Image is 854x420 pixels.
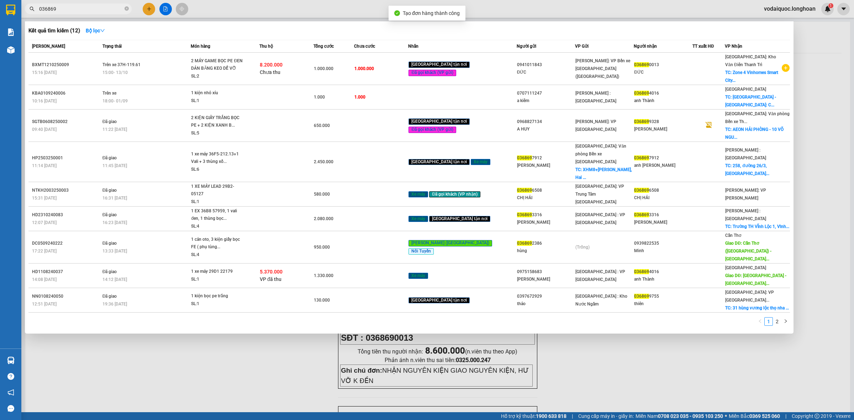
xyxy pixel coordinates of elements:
[517,154,575,162] div: 7912
[634,187,692,194] div: 6508
[191,183,244,198] div: 1 XE MÁY LEAD 29B2-05127
[781,317,790,326] button: right
[102,188,117,193] span: Đã giao
[32,240,100,247] div: DC0509240222
[756,317,764,326] button: left
[634,300,692,308] div: thiên
[191,166,244,174] div: SL: 6
[191,223,244,230] div: SL: 4
[517,300,575,308] div: thảo
[28,3,121,13] strong: PHIẾU DÁN LÊN HÀNG
[429,191,480,198] span: Đã gọi khách (VP nhận)
[634,97,692,105] div: anh Thành
[32,211,100,219] div: HD2310240083
[634,69,692,76] div: ĐỨC
[782,64,790,72] span: plus-circle
[575,119,616,132] span: [PERSON_NAME]: VP [GEOGRAPHIC_DATA]
[55,24,98,50] span: CÔNG TY TNHH CHUYỂN PHÁT NHANH BẢO AN
[314,273,333,278] span: 1.330.000
[634,90,692,97] div: 4016
[39,5,123,13] input: Tìm tên, số ĐT hoặc mã đơn
[517,69,575,76] div: ĐỨC
[354,66,374,71] span: 1.000.000
[3,31,54,43] span: [PHONE_NUMBER]
[408,127,456,133] span: Đã gọi khách (VP gửi)
[191,150,244,166] div: 1 xe máy 36F5-212.13+1 Vali + 3 thùng xố...
[3,53,74,72] span: Mã đơn: BXMT1310250002
[6,5,15,15] img: logo-vxr
[32,187,100,194] div: NTKH2003250003
[634,188,649,193] span: 036869
[634,294,649,299] span: 036869
[259,44,273,49] span: Thu hộ
[403,10,460,16] span: Tạo đơn hàng thành công
[634,91,649,96] span: 036869
[32,302,57,307] span: 12:51 [DATE]
[634,62,649,67] span: 036869
[725,265,766,270] span: [GEOGRAPHIC_DATA]
[100,34,144,40] span: 0109597835
[517,219,575,226] div: [PERSON_NAME]
[725,224,789,229] span: TC: Trường TH VĨnh Lộc 1, Vĩnh...
[756,317,764,326] li: Previous Page
[32,154,100,162] div: HP2503250001
[32,118,100,126] div: SGTB0608250002
[758,319,762,323] span: left
[7,357,15,364] img: warehouse-icon
[314,245,330,250] span: 950.000
[634,126,692,133] div: [PERSON_NAME]
[517,155,532,160] span: 036869
[102,212,117,217] span: Đã giao
[517,212,532,217] span: 036869
[471,159,490,165] span: Xe máy
[575,212,625,225] span: [GEOGRAPHIC_DATA] : VP [GEOGRAPHIC_DATA]
[191,276,244,283] div: SL: 1
[725,208,766,221] span: [PERSON_NAME] : [GEOGRAPHIC_DATA]
[100,34,113,40] strong: MST:
[773,317,781,326] li: 2
[725,233,741,238] span: Cần Thơ
[725,148,766,160] span: [PERSON_NAME] : [GEOGRAPHIC_DATA]
[102,62,141,67] span: Trên xe 37H-119.61
[634,211,692,219] div: 3316
[517,240,575,247] div: 2386
[575,167,632,180] span: TC: XHM8+[PERSON_NAME], Hai ...
[102,155,117,160] span: Đã giao
[354,95,365,100] span: 1.000
[7,28,15,36] img: solution-icon
[191,268,244,276] div: 1 xe máy 29D1 22179
[191,89,244,97] div: 1 kiện nhỏ xíu
[634,268,692,276] div: 4016
[408,297,470,304] span: [GEOGRAPHIC_DATA] tận nơi
[314,192,330,197] span: 580.000
[191,129,244,137] div: SL: 5
[634,119,649,124] span: 036869
[634,247,692,255] div: Minh
[354,44,375,49] span: Chưa cước
[86,28,105,33] strong: Bộ lọc
[725,95,776,107] span: TC: [GEOGRAPHIC_DATA] - [GEOGRAPHIC_DATA]: C...
[314,159,333,164] span: 2.450.000
[32,277,57,282] span: 14:08 [DATE]
[517,276,575,283] div: [PERSON_NAME]
[517,194,575,202] div: CHỊ HẢI
[102,91,116,96] span: Trên xe
[314,66,333,71] span: 1.000.000
[80,25,111,36] button: Bộ lọcdown
[517,162,575,169] div: [PERSON_NAME]
[102,70,128,75] span: 15:00 - 13/10
[25,14,124,22] span: Ngày in phiếu: 10:36 ngày
[32,61,100,69] div: BXMT1210250009
[32,220,57,225] span: 12:07 [DATE]
[408,248,434,255] span: Nối Tuyến
[634,194,692,202] div: CHỊ HẢI
[634,61,692,69] div: 0013
[634,155,649,160] span: 036869
[260,62,283,68] span: 8.200.000
[517,118,575,126] div: 0968827134
[517,90,575,97] div: 0707111247
[313,44,334,49] span: Tổng cước
[517,268,575,276] div: 0975158683
[517,211,575,219] div: 3316
[32,99,57,103] span: 10:16 [DATE]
